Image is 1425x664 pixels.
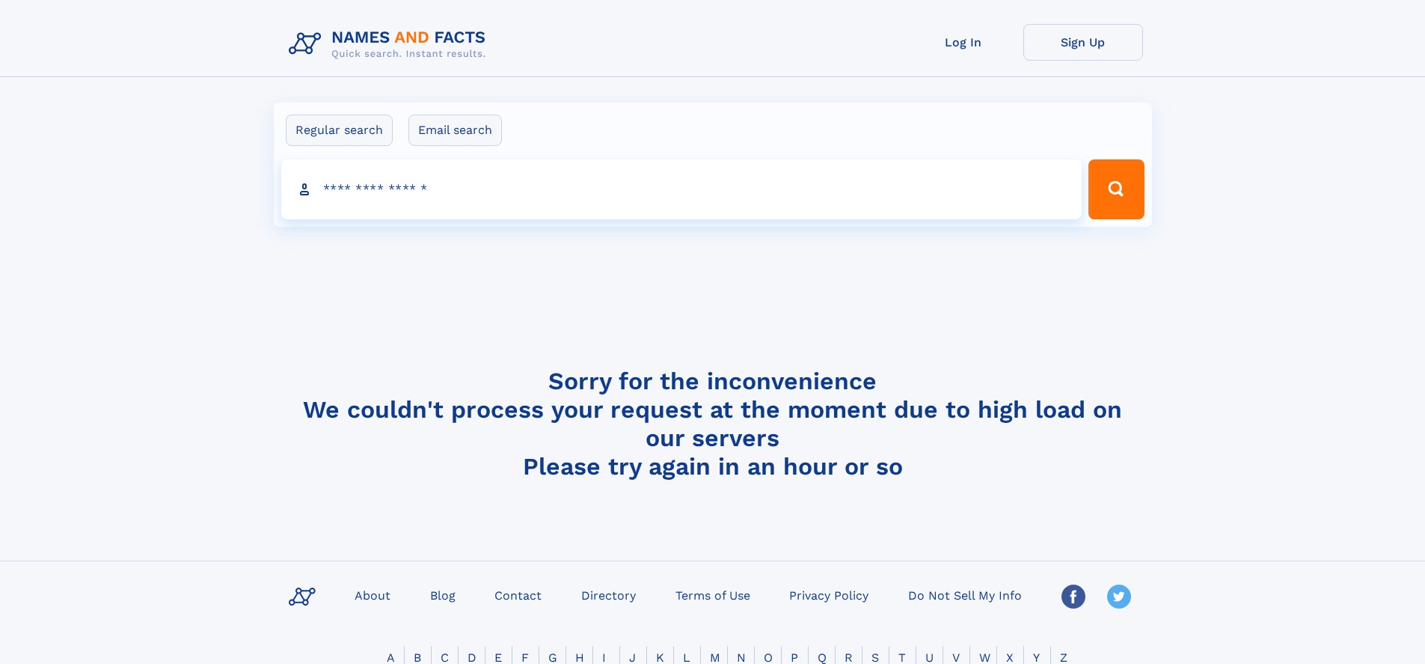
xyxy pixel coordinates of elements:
input: search input [281,159,1082,219]
a: Privacy Policy [783,584,874,606]
a: About [349,584,396,606]
label: Email search [408,115,502,146]
a: Terms of Use [669,584,756,606]
button: Search Button [1088,159,1144,219]
a: Do Not Sell My Info [902,584,1028,606]
a: Blog [424,584,462,606]
a: Sign Up [1023,24,1143,61]
a: Log In [904,24,1023,61]
a: Contact [488,584,548,606]
label: Regular search [286,115,393,146]
h4: Sorry for the inconvenience We couldn't process your request at the moment due to high load on ou... [283,367,1143,481]
img: Facebook [1061,585,1085,609]
a: Directory [575,584,642,606]
img: Twitter [1107,585,1131,609]
img: Logo Names and Facts [283,24,498,64]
